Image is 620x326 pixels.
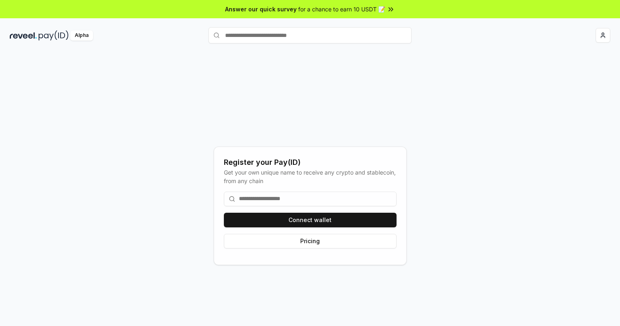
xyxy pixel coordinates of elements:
img: reveel_dark [10,30,37,41]
div: Alpha [70,30,93,41]
img: pay_id [39,30,69,41]
span: for a chance to earn 10 USDT 📝 [298,5,385,13]
div: Register your Pay(ID) [224,157,397,168]
div: Get your own unique name to receive any crypto and stablecoin, from any chain [224,168,397,185]
button: Connect wallet [224,213,397,227]
button: Pricing [224,234,397,248]
span: Answer our quick survey [225,5,297,13]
